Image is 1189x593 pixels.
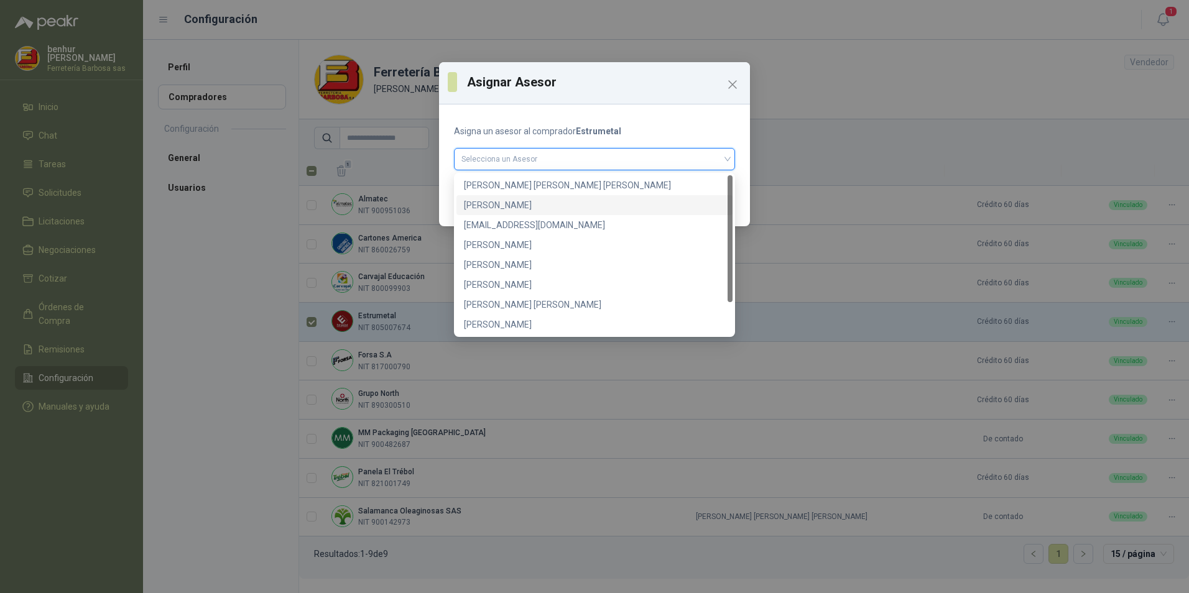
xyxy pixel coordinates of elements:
[456,315,733,334] div: Remberto Vasquez
[576,126,621,136] b: Estrumetal
[456,275,733,295] div: Jimmy Barbosa
[464,198,725,212] div: [PERSON_NAME]
[464,238,725,252] div: [PERSON_NAME]
[467,73,741,91] h3: Asignar Asesor
[456,195,733,215] div: benhur moreno
[464,278,725,292] div: [PERSON_NAME]
[464,318,725,331] div: [PERSON_NAME]
[723,75,743,94] button: Close
[456,295,733,315] div: JOSE ENRIQUE MURILLO ARBOLEDA
[456,215,733,235] div: calidad@ferreteriabarbosa.com
[464,178,725,192] div: [PERSON_NAME] [PERSON_NAME] [PERSON_NAME]
[464,218,725,232] div: [EMAIL_ADDRESS][DOMAIN_NAME]
[464,258,725,272] div: [PERSON_NAME]
[456,255,733,275] div: Jaime Andrés Gaviria
[456,235,733,255] div: Edinson Gamboa
[454,124,735,138] p: Asigna un asesor al comprador
[464,298,725,311] div: [PERSON_NAME] [PERSON_NAME]
[456,175,733,195] div: ANA MILENA MONCAYO NAVIA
